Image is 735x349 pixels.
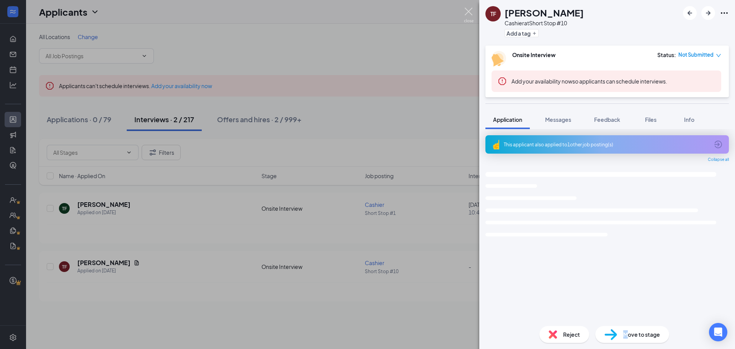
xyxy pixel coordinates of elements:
span: Info [684,116,694,123]
div: Cashier at Short Stop #10 [505,19,584,27]
span: Feedback [594,116,620,123]
div: Open Intercom Messenger [709,323,727,341]
button: ArrowRight [701,6,715,20]
span: Collapse all [708,157,729,163]
span: Application [493,116,522,123]
span: Files [645,116,657,123]
span: Reject [563,330,580,339]
svg: Loading interface... [485,166,729,263]
b: Onsite Interview [512,51,555,58]
button: ArrowLeftNew [683,6,697,20]
div: This applicant also applied to 1 other job posting(s) [504,141,709,148]
span: Not Submitted [678,51,714,59]
span: Move to stage [623,330,660,339]
span: Messages [545,116,571,123]
h1: [PERSON_NAME] [505,6,584,19]
svg: Plus [532,31,537,36]
svg: ArrowCircle [714,140,723,149]
svg: Error [498,77,507,86]
div: Status : [657,51,676,59]
svg: Ellipses [720,8,729,18]
span: so applicants can schedule interviews. [511,78,667,85]
svg: ArrowLeftNew [685,8,694,18]
svg: ArrowRight [704,8,713,18]
button: Add your availability now [511,77,572,85]
div: TF [490,10,496,18]
span: down [716,53,721,58]
button: PlusAdd a tag [505,29,539,37]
